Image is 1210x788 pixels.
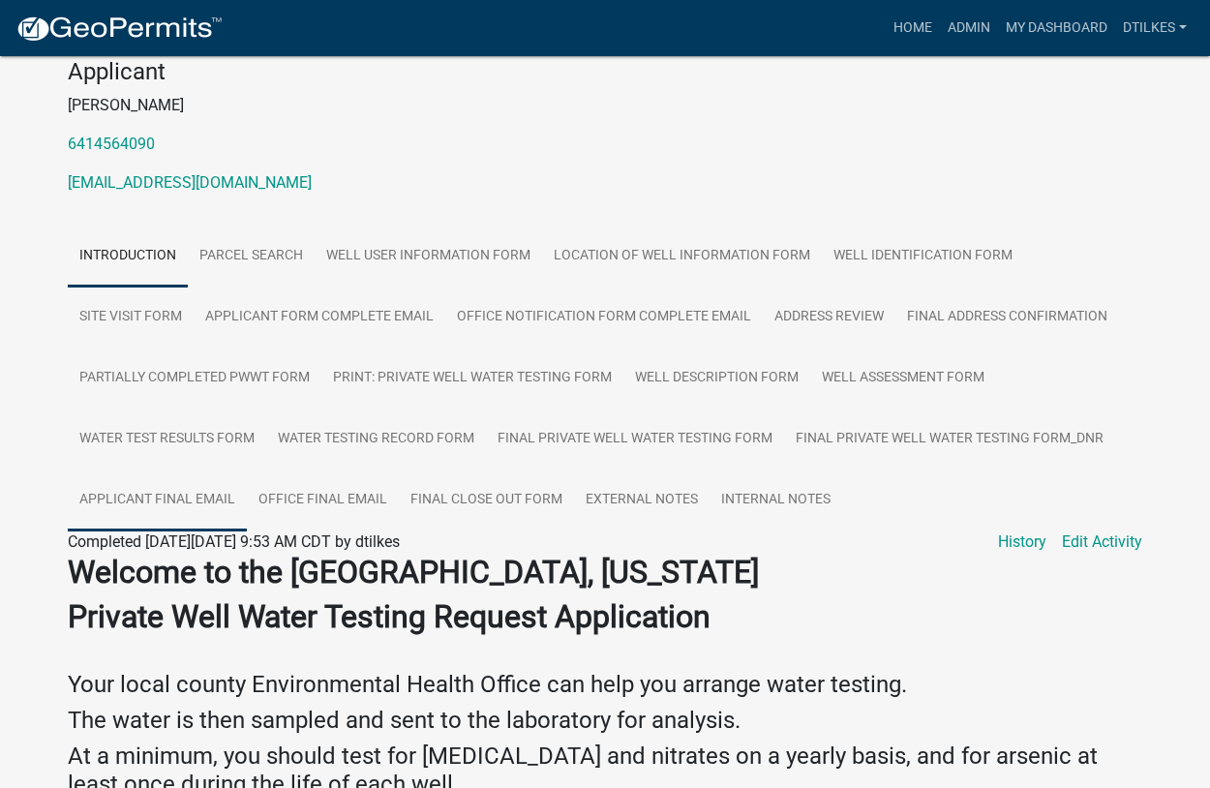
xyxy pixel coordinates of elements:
[710,470,842,531] a: Internal Notes
[68,532,400,551] span: Completed [DATE][DATE] 9:53 AM CDT by dtilkes
[68,226,188,288] a: Introduction
[1115,10,1195,46] a: dtilkes
[68,348,321,409] a: Partially Completed PWWT Form
[194,287,445,349] a: Applicant Form Complete Email
[763,287,895,349] a: Address Review
[486,409,784,470] a: Final Private Well Water Testing Form
[68,598,711,635] strong: Private Well Water Testing Request Application
[623,348,810,409] a: Well Description Form
[940,10,998,46] a: Admin
[542,226,822,288] a: Location of Well Information Form
[886,10,940,46] a: Home
[68,470,247,531] a: Applicant Final Email
[321,348,623,409] a: PRINT: Private Well Water Testing Form
[68,409,266,470] a: Water Test Results Form
[810,348,996,409] a: Well Assessment Form
[68,173,312,192] a: [EMAIL_ADDRESS][DOMAIN_NAME]
[822,226,1024,288] a: Well Identification Form
[68,135,155,153] a: 6414564090
[68,554,759,591] strong: Welcome to the [GEOGRAPHIC_DATA], [US_STATE]
[998,10,1115,46] a: My Dashboard
[68,643,1142,699] h4: Your local county Environmental Health Office can help you arrange water testing.
[895,287,1119,349] a: Final Address Confirmation
[247,470,399,531] a: Office Final Email
[315,226,542,288] a: Well User Information Form
[266,409,486,470] a: Water Testing Record Form
[784,409,1115,470] a: Final Private Well Water Testing Form_DNR
[445,287,763,349] a: Office Notification Form Complete Email
[1062,530,1142,554] a: Edit Activity
[68,58,1142,86] h4: Applicant
[574,470,710,531] a: External Notes
[188,226,315,288] a: Parcel search
[399,470,574,531] a: Final Close Out Form
[68,94,1142,117] p: [PERSON_NAME]
[68,287,194,349] a: Site Visit Form
[68,707,1142,735] h4: The water is then sampled and sent to the laboratory for analysis.
[998,530,1046,554] a: History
